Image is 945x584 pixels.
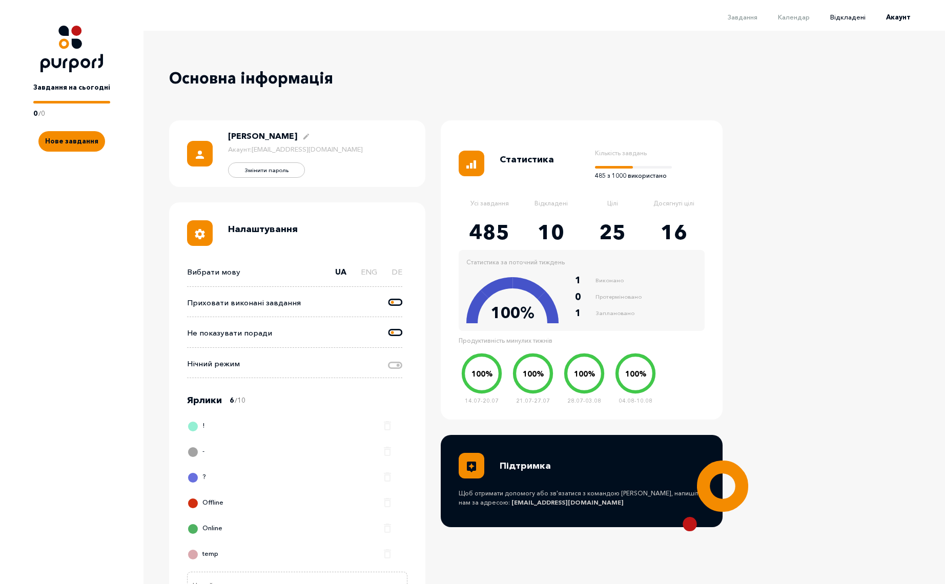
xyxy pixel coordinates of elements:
[378,418,389,429] button: Delete label
[235,395,245,406] p: / 10
[41,109,45,119] p: 0
[33,82,110,93] p: Завдання на сьогодні
[230,395,234,414] p: 6
[459,217,520,247] p: 485
[886,13,911,21] span: Акаунт
[38,118,105,152] a: Create new task
[466,258,565,267] p: Статистика за поточний тиждень
[612,397,659,405] p: 04.08-10.08
[595,149,672,158] p: Кількість завдань
[33,72,110,118] a: Завдання на сьогодні0/0
[378,444,389,455] button: Delete label
[190,495,223,515] div: Offline
[459,199,520,219] p: Усі завдання
[169,67,374,90] p: Основна інформація
[778,13,810,21] span: Календар
[523,369,544,379] text: 100 %
[190,444,204,464] div: -
[728,13,757,21] span: Завдання
[595,309,634,318] span: Заплановано
[38,131,105,152] button: Create new task
[643,217,705,247] p: 16
[757,13,810,21] a: Календар
[471,369,492,379] text: 100 %
[830,13,866,21] span: Відкладені
[582,199,643,219] p: Цілі
[228,130,297,142] p: [PERSON_NAME]
[459,336,664,345] p: Продуктивність минулих тижнів
[595,276,624,285] span: Виконано
[378,520,389,532] button: Delete label
[190,520,222,541] div: Online
[40,26,103,72] img: Logo icon
[459,489,705,507] b: Щоб отримати допомогу або зв'язатися з командою [PERSON_NAME], напишіть нам за адресою :
[575,274,593,287] div: 1
[574,369,595,379] text: 100 %
[187,393,222,407] p: Ярлики
[187,266,240,278] p: Вибрати мову
[187,358,240,370] p: Нічний режим
[500,153,554,166] p: Статистика
[575,306,593,320] div: 1
[520,199,582,219] p: Відкладені
[561,397,607,405] p: 28.07-03.08
[520,217,582,247] p: 10
[487,301,538,324] p: 100 %
[335,266,346,286] label: UA
[459,397,505,405] p: 14.07-20.07
[378,495,389,506] button: Delete label
[500,459,551,473] p: Підтримка
[228,162,305,178] button: Edit password
[625,369,646,379] text: 100 %
[575,290,593,304] div: 0
[361,266,377,286] label: ENG
[392,266,402,286] label: DE
[38,109,41,119] p: /
[643,199,705,219] p: Досягнуті цілі
[582,217,643,247] p: 25
[810,13,866,21] a: Відкладені
[378,546,389,557] button: Delete label
[187,297,301,309] p: Приховати виконані завдання
[190,418,205,439] div: !
[510,397,556,405] p: 21.07-27.07
[378,469,389,481] button: Delete label
[595,293,642,301] span: Протерміновано
[595,171,672,180] p: 485 з 1000 використано
[866,13,911,21] a: Акаунт
[190,546,218,567] div: temp
[187,327,272,339] p: Не показувати поради
[190,469,206,490] div: ?
[707,13,757,21] a: Завдання
[228,144,363,155] p: Акаунт : [EMAIL_ADDRESS][DOMAIN_NAME]
[228,222,298,236] p: Налаштування
[33,109,37,119] p: 0
[45,137,98,145] span: Нове завдання
[511,498,624,506] a: [EMAIL_ADDRESS][DOMAIN_NAME]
